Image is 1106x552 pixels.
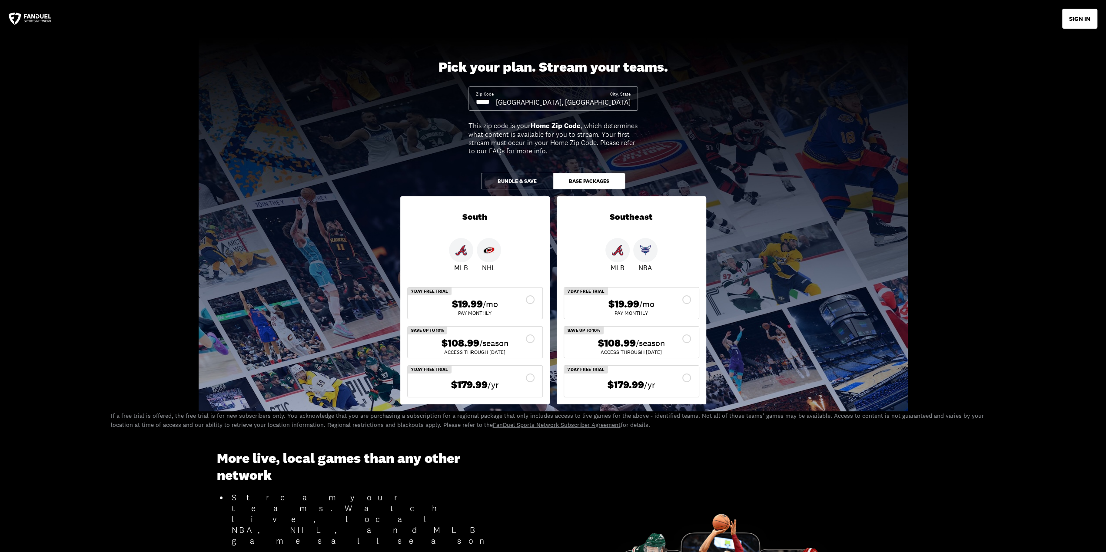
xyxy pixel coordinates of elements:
[451,379,488,391] span: $179.99
[438,59,668,76] div: Pick your plan. Stream your teams.
[608,298,639,311] span: $19.99
[483,298,498,310] span: /mo
[496,97,631,107] div: [GEOGRAPHIC_DATA], [GEOGRAPHIC_DATA]
[476,91,494,97] div: Zip Code
[612,245,623,256] img: Braves
[639,298,654,310] span: /mo
[415,311,535,316] div: Pay Monthly
[408,288,452,295] div: 7 Day Free Trial
[479,337,508,349] span: /season
[455,245,467,256] img: Braves
[638,262,652,273] p: NBA
[482,262,495,273] p: NHL
[415,350,535,355] div: ACCESS THROUGH [DATE]
[598,337,636,350] span: $108.99
[531,121,581,130] b: Home Zip Code
[452,298,483,311] span: $19.99
[610,91,631,97] div: City, State
[608,379,644,391] span: $179.99
[571,350,692,355] div: ACCESS THROUGH [DATE]
[564,366,608,374] div: 7 Day Free Trial
[553,173,625,189] button: Base Packages
[408,366,452,374] div: 7 Day Free Trial
[644,379,655,391] span: /yr
[408,327,447,334] div: Save Up To 10%
[228,492,499,546] li: Stream your teams. Watch live, local NBA, NHL, and MLB games all season
[481,173,553,189] button: Bundle & Save
[454,262,468,273] p: MLB
[640,245,651,256] img: Hornets
[636,337,665,349] span: /season
[217,450,499,484] h3: More live, local games than any other network
[493,421,621,429] a: FanDuel Sports Network Subscriber Agreement
[611,262,624,273] p: MLB
[483,245,495,256] img: Hurricanes
[571,311,692,316] div: Pay Monthly
[468,122,638,155] div: This zip code is your , which determines what content is available for you to stream. Your first ...
[564,327,604,334] div: Save Up To 10%
[400,196,550,238] div: South
[111,411,996,430] p: If a free trial is offered, the free trial is for new subscribers only. You acknowledge that you ...
[564,288,608,295] div: 7 Day Free Trial
[488,379,499,391] span: /yr
[1062,9,1097,29] button: SIGN IN
[442,337,479,350] span: $108.99
[557,196,706,238] div: Southeast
